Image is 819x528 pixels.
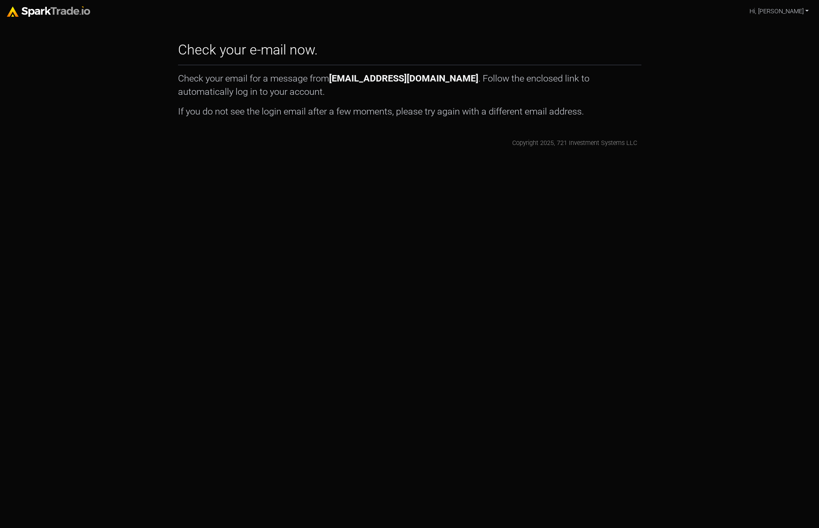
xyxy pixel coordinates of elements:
p: Check your email for a message from . Follow the enclosed link to automatically log in to your ac... [178,72,641,98]
img: sparktrade.png [7,6,90,17]
p: If you do not see the login email after a few moments, please try again with a different email ad... [178,105,641,118]
a: Hi, [PERSON_NAME] [746,3,812,20]
h2: Check your e-mail now. [178,42,318,58]
text: [EMAIL_ADDRESS][DOMAIN_NAME] [329,73,478,84]
div: Copyright 2025, 721 Investment Systems LLC [512,139,637,148]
